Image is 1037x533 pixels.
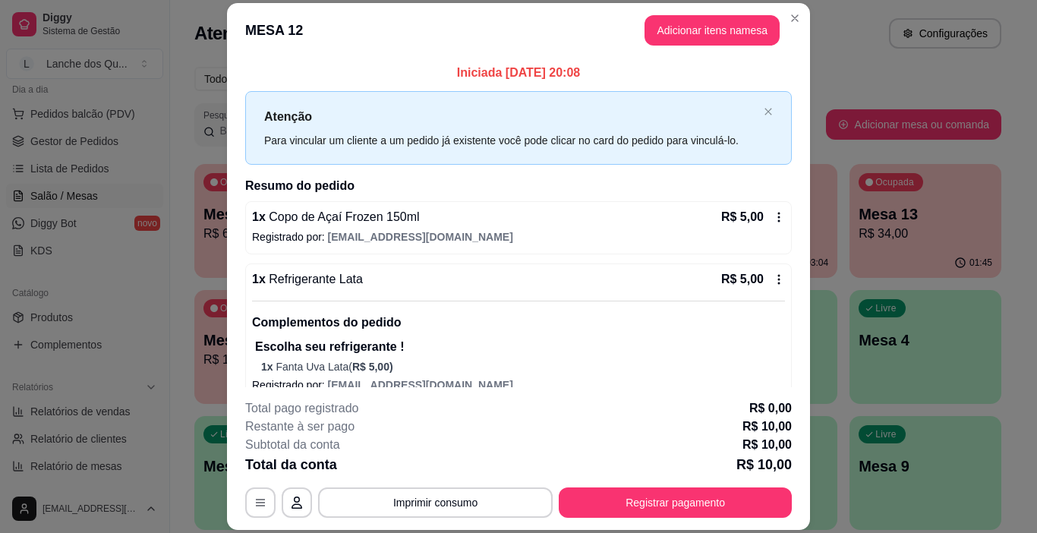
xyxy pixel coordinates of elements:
[245,64,792,82] p: Iniciada [DATE] 20:08
[227,3,810,58] header: MESA 12
[252,270,363,289] p: 1 x
[261,361,276,373] span: 1 x
[264,107,758,126] p: Atenção
[559,487,792,518] button: Registrar pagamento
[764,107,773,117] button: close
[352,361,393,373] span: R$ 5,00 )
[783,6,807,30] button: Close
[318,487,553,518] button: Imprimir consumo
[252,377,785,393] p: Registrado por:
[245,418,355,436] p: Restante à ser pago
[252,314,785,332] p: Complementos do pedido
[742,436,792,454] p: R$ 10,00
[266,210,420,223] span: Copo de Açaí Frozen 150ml
[721,270,764,289] p: R$ 5,00
[328,231,513,243] span: [EMAIL_ADDRESS][DOMAIN_NAME]
[245,177,792,195] h2: Resumo do pedido
[245,454,337,475] p: Total da conta
[721,208,764,226] p: R$ 5,00
[261,359,785,374] p: Fanta Uva Lata (
[645,15,780,46] button: Adicionar itens namesa
[749,399,792,418] p: R$ 0,00
[328,379,513,391] span: [EMAIL_ADDRESS][DOMAIN_NAME]
[266,273,363,285] span: Refrigerante Lata
[252,229,785,244] p: Registrado por:
[764,107,773,116] span: close
[245,436,340,454] p: Subtotal da conta
[742,418,792,436] p: R$ 10,00
[736,454,792,475] p: R$ 10,00
[245,399,358,418] p: Total pago registrado
[255,338,785,356] p: Escolha seu refrigerante !
[252,208,420,226] p: 1 x
[264,132,758,149] div: Para vincular um cliente a um pedido já existente você pode clicar no card do pedido para vinculá...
